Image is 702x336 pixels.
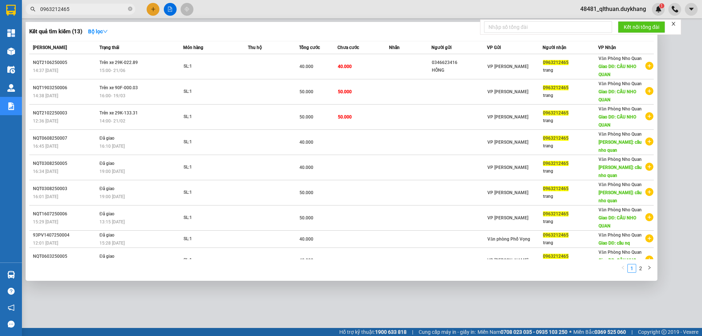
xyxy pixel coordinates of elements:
[624,23,659,31] span: Kết nối tổng đài
[599,190,642,203] span: [PERSON_NAME]: cầu nho quan
[645,62,653,70] span: plus-circle
[628,264,636,272] a: 1
[7,84,15,92] img: warehouse-icon
[33,135,97,142] div: NQT0608250007
[99,254,114,259] span: Đã giao
[128,6,132,13] span: close-circle
[99,85,138,90] span: Trên xe 90F-000.03
[599,89,636,102] span: Giao DĐ: CẦU NHO QUAN
[645,264,654,273] button: right
[645,112,653,120] span: plus-circle
[88,29,108,34] strong: Bộ lọc
[543,218,598,226] div: trang
[184,113,238,121] div: SL: 1
[621,265,625,270] span: left
[99,233,114,238] span: Đã giao
[484,21,612,33] input: Nhập số tổng đài
[299,45,320,50] span: Tổng cước
[487,165,528,170] span: VP [PERSON_NAME]
[599,258,636,271] span: Giao DĐ: CẦU NHO QUAN
[99,194,125,199] span: 19:00 [DATE]
[33,45,67,50] span: [PERSON_NAME]
[30,7,35,12] span: search
[338,64,352,69] span: 40.000
[599,241,630,246] span: Giao DĐ: cầu nq
[99,169,125,174] span: 19:00 [DATE]
[599,250,642,255] span: Văn Phòng Nho Quan
[432,59,487,67] div: 0346623416
[431,45,452,50] span: Người gửi
[645,213,653,221] span: plus-circle
[299,258,313,263] span: 40.000
[645,163,653,171] span: plus-circle
[8,304,15,311] span: notification
[248,45,262,50] span: Thu hộ
[184,189,238,197] div: SL: 1
[40,5,127,13] input: Tìm tên, số ĐT hoặc mã đơn
[599,106,642,112] span: Văn Phòng Nho Quan
[487,215,528,220] span: VP [PERSON_NAME]
[599,233,642,238] span: Văn Phòng Nho Quan
[487,89,528,94] span: VP [PERSON_NAME]
[543,60,569,65] span: 0963212465
[299,165,313,170] span: 40.000
[299,89,313,94] span: 50.000
[99,161,114,166] span: Đã giao
[33,93,58,98] span: 14:38 [DATE]
[33,210,97,218] div: NQT1607250006
[487,64,528,69] span: VP [PERSON_NAME]
[543,239,598,247] div: trang
[103,29,108,34] span: down
[299,64,313,69] span: 40.000
[8,321,15,328] span: message
[33,118,58,124] span: 12:36 [DATE]
[338,89,352,94] span: 50.000
[598,45,616,50] span: VP Nhận
[599,132,642,137] span: Văn Phòng Nho Quan
[184,163,238,171] div: SL: 1
[33,231,97,239] div: 93PV1407250004
[487,258,528,263] span: VP [PERSON_NAME]
[543,67,598,74] div: trang
[671,21,676,26] span: close
[29,28,82,35] h3: Kết quả tìm kiếm ( 13 )
[184,235,238,243] div: SL: 1
[432,67,487,74] div: HỒNG
[599,64,636,77] span: Giao DĐ: CẦU NHO QUAN
[618,21,665,33] button: Kết nối tổng đài
[299,237,313,242] span: 40.000
[299,190,313,195] span: 50.000
[184,214,238,222] div: SL: 1
[299,140,313,145] span: 40.000
[33,219,58,224] span: 15:29 [DATE]
[645,234,653,242] span: plus-circle
[8,288,15,295] span: question-circle
[543,233,569,238] span: 0963212465
[599,157,642,162] span: Văn Phòng Nho Quan
[184,88,238,96] div: SL: 1
[338,114,352,120] span: 50.000
[299,215,313,220] span: 50.000
[487,114,528,120] span: VP [PERSON_NAME]
[99,118,125,124] span: 14:00 - 21/02
[645,188,653,196] span: plus-circle
[33,109,97,117] div: NQT2102250003
[645,87,653,95] span: plus-circle
[33,194,58,199] span: 16:01 [DATE]
[487,237,530,242] span: Văn phòng Phố Vọng
[99,68,125,73] span: 15:00 - 21/06
[7,48,15,55] img: warehouse-icon
[543,136,569,141] span: 0963212465
[543,193,598,200] div: trang
[599,182,642,187] span: Văn Phòng Nho Quan
[543,142,598,150] div: trang
[184,138,238,146] div: SL: 1
[619,264,627,273] li: Previous Page
[299,114,313,120] span: 50.000
[99,93,125,98] span: 16:00 - 19/03
[33,59,97,67] div: NQT2106250005
[543,45,566,50] span: Người nhận
[619,264,627,273] button: left
[99,186,114,191] span: Đã giao
[599,207,642,212] span: Văn Phòng Nho Quan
